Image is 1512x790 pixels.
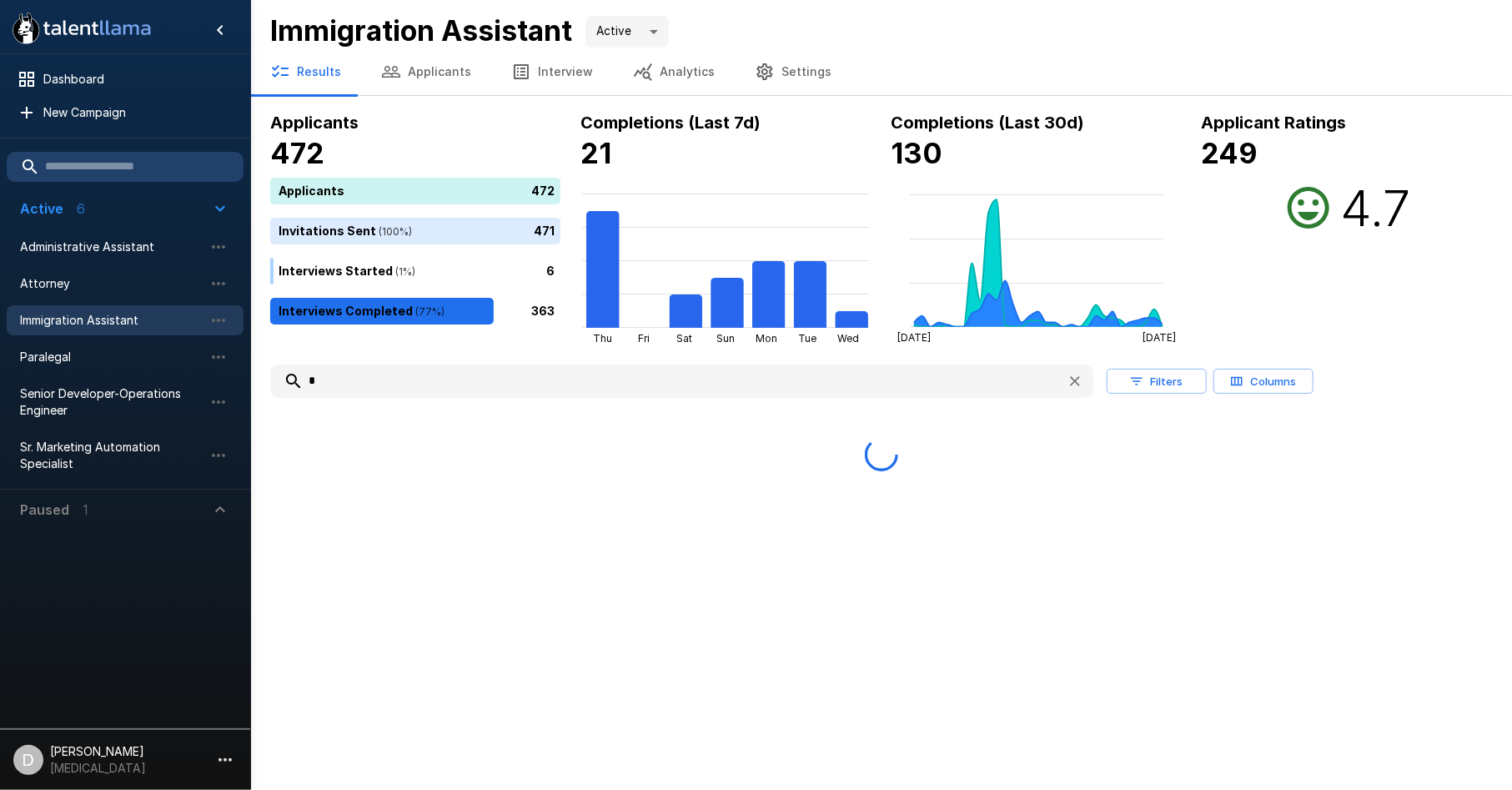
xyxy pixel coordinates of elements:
tspan: Tue [799,332,817,345]
tspan: Sun [716,332,735,345]
button: Analytics [613,48,735,95]
b: Completions (Last 7d) [580,113,761,133]
p: 6 [546,262,555,279]
p: 471 [534,222,555,239]
b: 21 [580,136,611,170]
p: 363 [531,302,555,320]
button: Results [250,48,361,95]
tspan: Sat [677,332,693,345]
tspan: Mon [756,332,778,345]
tspan: [DATE] [1143,331,1176,344]
tspan: Wed [838,332,860,345]
button: Interview [491,48,613,95]
b: Immigration Assistant [270,13,572,48]
p: 472 [531,182,555,199]
div: Active [585,16,669,48]
button: Filters [1107,369,1207,395]
b: Completions (Last 30d) [892,113,1085,133]
b: Applicant Ratings [1202,113,1347,133]
b: 472 [270,136,324,170]
b: 249 [1202,136,1258,170]
b: 130 [892,136,943,170]
button: Applicants [361,48,491,95]
tspan: Thu [593,332,612,345]
h2: 4.7 [1340,178,1410,238]
button: Columns [1213,369,1314,395]
b: Applicants [270,113,359,133]
tspan: [DATE] [897,331,931,344]
button: Settings [735,48,851,95]
tspan: Fri [638,332,650,345]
